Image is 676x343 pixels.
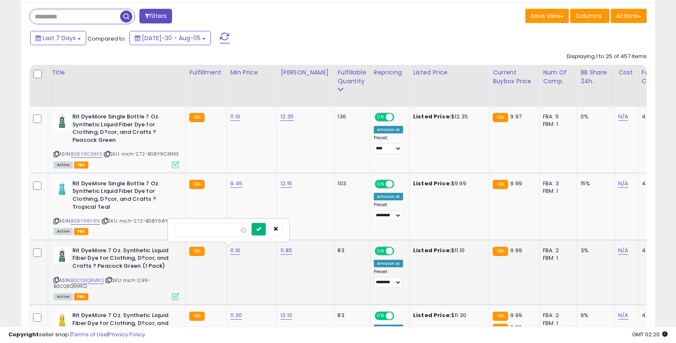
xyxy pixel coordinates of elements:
[642,247,671,254] div: 4.15
[54,113,179,167] div: ASIN:
[642,180,671,187] div: 4.15
[413,180,483,187] div: $9.99
[189,180,205,189] small: FBA
[87,35,126,43] span: Compared to:
[642,312,671,319] div: 4.15
[54,247,70,264] img: 41QAVzqLYpL._SL40_.jpg
[280,68,330,77] div: [PERSON_NAME]
[54,228,73,235] span: All listings currently available for purchase on Amazon
[230,68,273,77] div: Min Price
[72,312,174,337] b: Rit DyeMore 7 Oz. Synthetic Liquid Fiber Dye for Clothing, D?cor, and Crafts ? Daffodil Yellow (1...
[230,311,242,320] a: 11.30
[413,312,483,319] div: $11.30
[413,113,451,120] b: Listed Price:
[393,114,406,121] span: OFF
[374,135,403,154] div: Preset:
[230,246,240,255] a: 11.10
[543,187,571,195] div: FBM: 1
[280,179,292,188] a: 12.15
[581,68,611,86] div: BB Share 24h.
[280,311,292,320] a: 12.10
[375,312,386,320] span: ON
[493,312,508,321] small: FBA
[374,202,403,221] div: Preset:
[142,34,200,42] span: [DATE]-30 - Aug-05
[618,68,635,77] div: Cost
[280,113,294,121] a: 12.35
[72,113,174,146] b: Rit DyeMore Single Bottle 7 Oz. Synthetic Liquid Fiber Dye for Clothing, D?cor, and Crafts ? Peac...
[71,277,104,284] a: B0CQ6QRMKQ
[525,9,569,23] button: Save View
[618,179,628,188] a: N/A
[101,218,175,224] span: | SKU: mich-2.72-B08Y98Y415
[510,113,522,120] span: 9.97
[54,312,70,328] img: 41wX7EpxYrL._SL40_.jpg
[74,161,88,169] span: FBA
[8,331,145,339] div: seller snap | |
[71,151,102,158] a: B08Y9C3NX3
[30,31,86,45] button: Last 7 Days
[413,179,451,187] b: Listed Price:
[54,180,179,234] div: ASIN:
[374,260,403,267] div: Amazon AI
[393,180,406,187] span: OFF
[642,113,671,120] div: 4.15
[493,247,508,256] small: FBA
[642,68,674,86] div: Fulfillment Cost
[618,246,628,255] a: N/A
[567,53,647,61] div: Displaying 1 to 25 of 457 items
[230,113,240,121] a: 11.10
[375,247,386,254] span: ON
[618,113,628,121] a: N/A
[543,247,571,254] div: FBA: 2
[54,180,70,197] img: 41tg1CldM7L._SL40_.jpg
[493,68,536,86] div: Current Buybox Price
[139,9,172,23] button: Filters
[51,68,182,77] div: Title
[72,247,174,272] b: Rit DyeMore 7 Oz. Synthetic Liquid Fiber Dye for Clothing, D?cor, and Crafts ? Peacock Green (1 P...
[374,126,403,133] div: Amazon AI
[374,68,406,77] div: Repricing
[8,330,39,338] strong: Copyright
[632,330,668,338] span: 2025-08-18 02:20 GMT
[393,312,406,320] span: OFF
[54,247,179,299] div: ASIN:
[510,246,522,254] span: 9.99
[189,247,205,256] small: FBA
[54,277,151,289] span: | SKU: mich-2.99-B0CQ6QRMKQ
[43,34,76,42] span: Last 7 Days
[337,180,363,187] div: 103
[129,31,211,45] button: [DATE]-30 - Aug-05
[280,246,292,255] a: 11.85
[413,311,451,319] b: Listed Price:
[510,311,522,319] span: 9.99
[570,9,609,23] button: Columns
[375,180,386,187] span: ON
[413,246,451,254] b: Listed Price:
[375,114,386,121] span: ON
[189,312,205,321] small: FBA
[74,293,88,300] span: FBA
[54,293,73,300] span: All listings currently available for purchase on Amazon
[189,68,223,77] div: Fulfillment
[374,193,403,200] div: Amazon AI
[71,218,100,225] a: B08Y98Y415
[543,113,571,120] div: FBA: 5
[230,179,242,188] a: 9.45
[581,180,608,187] div: 15%
[103,151,179,157] span: | SKU: mich-2.72-B08Y9C3NX3
[543,120,571,128] div: FBM: 1
[189,113,205,122] small: FBA
[611,9,647,23] button: Actions
[581,312,608,319] div: 9%
[413,247,483,254] div: $11.10
[337,312,363,319] div: 83
[510,179,522,187] span: 9.99
[54,161,73,169] span: All listings currently available for purchase on Amazon
[72,180,174,213] b: Rit DyeMore Single Bottle 7 Oz. Synthetic Liquid Fiber Dye for Clothing, D?cor, and Crafts ? Trop...
[581,247,608,254] div: 3%
[543,312,571,319] div: FBA: 2
[576,12,602,20] span: Columns
[413,113,483,120] div: $12.35
[543,68,573,86] div: Num of Comp.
